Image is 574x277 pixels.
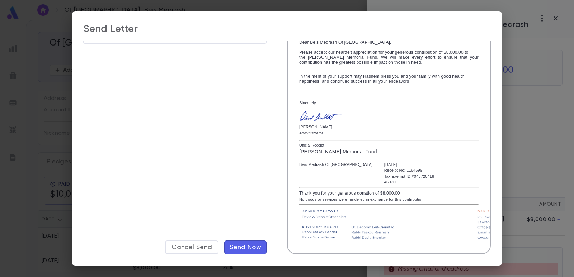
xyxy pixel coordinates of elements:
[299,162,373,168] div: Beis Medrash Of [GEOGRAPHIC_DATA]
[299,79,409,84] span: happiness, and continued success in all your endeavors
[384,173,434,180] div: Tax Exempt ID #043720418
[299,131,323,135] em: Administrator
[299,148,479,156] div: [PERSON_NAME] Memorial Fund
[299,143,479,148] div: Official Receipt
[299,101,479,105] div: Sincerely,
[299,207,526,241] img: dmf bottom3.png
[224,240,267,254] button: Send Now
[299,126,342,128] p: [PERSON_NAME]
[230,243,261,251] span: Send Now
[299,190,479,196] div: Thank you for your generous donation of $8,000.00
[384,162,434,168] div: [DATE]
[83,23,138,35] div: Send Letter
[165,240,218,254] button: Cancel Send
[299,40,479,65] span: Dear Beis Medrash Of [GEOGRAPHIC_DATA],
[384,179,434,185] div: 460760
[299,50,469,55] span: Please accept our heartfelt appreciation for your generous contribution of $8,000.00 to
[384,167,434,173] div: Receipt No: 1164599
[171,243,212,251] span: Cancel Send
[299,196,479,202] div: No goods or services were rendered in exchange for this contribution
[299,74,466,79] span: In the merit of your support may Hashem bless you and your family with good health,
[299,109,342,122] img: GreenblattSignature.png
[299,55,479,65] span: the [PERSON_NAME] Memorial Fund. We will make every effort to ensure that your contribution has t...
